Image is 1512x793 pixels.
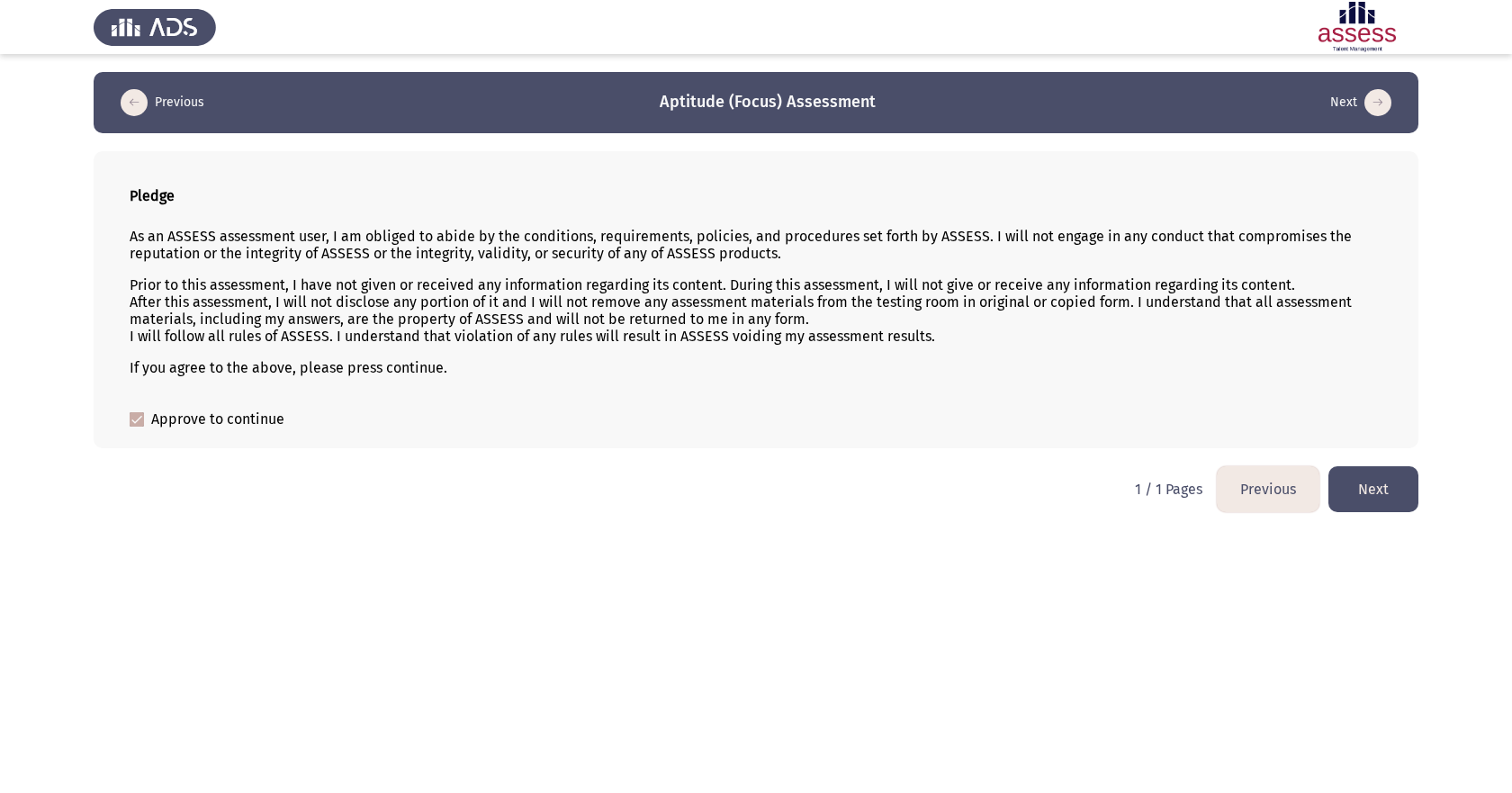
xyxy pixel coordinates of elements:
p: As an ASSESS assessment user, I am obliged to abide by the conditions, requirements, policies, an... [130,228,1382,262]
p: 1 / 1 Pages [1135,481,1202,498]
h3: Aptitude (Focus) Assessment [660,91,876,113]
p: If you agree to the above, please press continue. [130,359,1382,376]
span: Approve to continue [151,409,284,430]
button: load previous page [1217,466,1319,512]
button: load next page [1325,88,1397,117]
button: load previous page [115,88,210,117]
b: Pledge [130,187,175,204]
img: Assessment logo of ASSESS Focus Assessment - Numerical Reasoning (EN/AR) (Basic - IB) [1296,2,1418,52]
img: Assess Talent Management logo [94,2,216,52]
p: Prior to this assessment, I have not given or received any information regarding its content. Dur... [130,276,1382,345]
button: load next page [1328,466,1418,512]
